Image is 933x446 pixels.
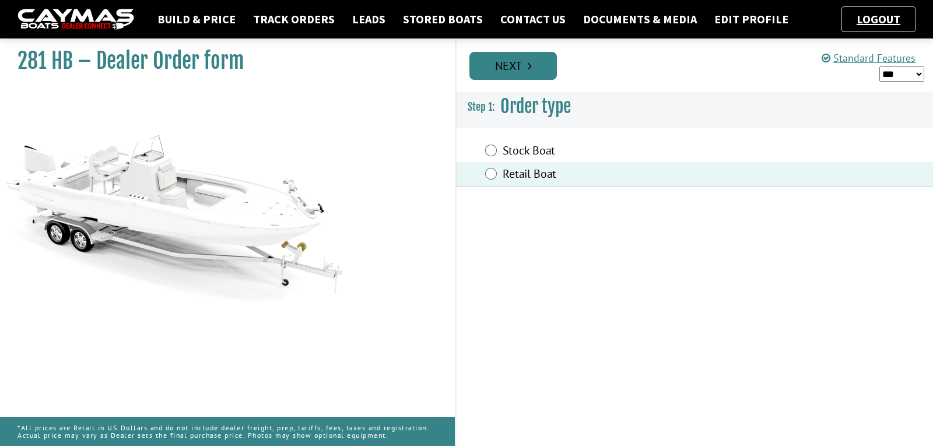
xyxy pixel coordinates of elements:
a: Leads [346,12,391,27]
a: Stored Boats [397,12,489,27]
a: Standard Features [822,51,916,65]
a: Documents & Media [577,12,703,27]
label: Stock Boat [503,143,761,160]
ul: Pagination [466,50,933,80]
p: *All prices are Retail in US Dollars and do not include dealer freight, prep, tariffs, fees, taxe... [17,418,437,445]
h3: Order type [456,85,933,128]
img: caymas-dealer-connect-2ed40d3bc7270c1d8d7ffb4b79bf05adc795679939227970def78ec6f6c03838.gif [17,9,134,30]
a: Edit Profile [708,12,794,27]
a: Track Orders [247,12,341,27]
a: Logout [851,12,906,26]
h1: 281 HB – Dealer Order form [17,48,426,74]
a: Next [469,52,557,80]
a: Contact Us [494,12,571,27]
label: Retail Boat [503,167,761,184]
a: Build & Price [152,12,241,27]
